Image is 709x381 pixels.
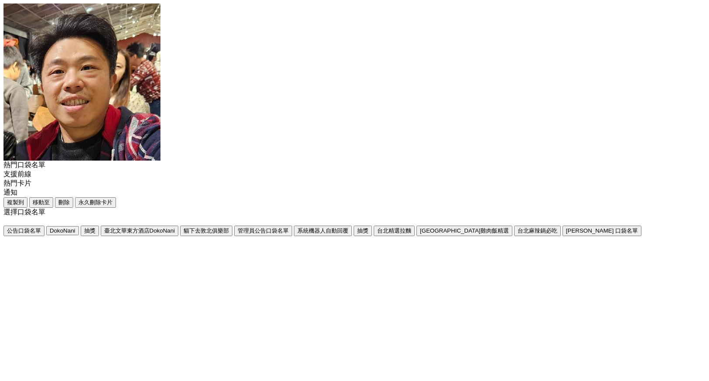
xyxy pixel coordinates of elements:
div: 支援前線 [3,170,706,179]
div: 選擇口袋名單 [3,208,706,217]
button: 系統機器人自動回覆 [294,226,352,236]
button: 台北精選拉麵 [374,226,415,236]
div: 通知 [3,188,706,197]
button: [GEOGRAPHIC_DATA]雞肉飯精選 [416,226,512,236]
button: DokoNani [46,226,79,235]
button: 抽獎 [354,226,372,236]
button: 管理員公告口袋名單 [234,226,292,236]
div: 熱門口袋名單 [3,161,706,170]
button: 刪除 [55,197,73,208]
button: 台北麻辣鍋必吃 [514,226,561,236]
button: [PERSON_NAME] 口袋名單 [562,226,641,236]
button: 抽獎 [81,226,99,236]
button: 臺北文華東方酒店DokoNani [101,226,179,236]
button: 複製到 [3,197,27,208]
button: 永久刪除卡片 [75,197,116,208]
div: 熱門卡片 [3,179,706,188]
button: 公告口袋名單 [3,226,44,236]
button: 移動至 [29,197,53,208]
button: 貓下去敦北俱樂部 [180,226,232,236]
img: Visruth.jpg not found [3,3,160,161]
